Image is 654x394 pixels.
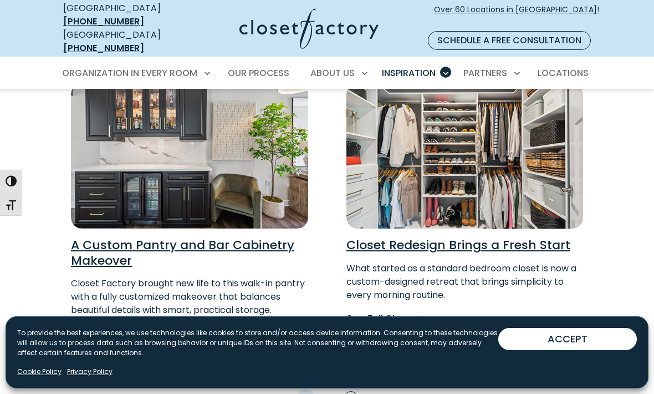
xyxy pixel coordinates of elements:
[239,8,379,49] img: Closet Factory Logo
[310,67,355,79] span: About Us
[346,262,584,302] p: What started as a standard bedroom closet is now a custom-designed retreat that brings simplicity...
[346,311,584,326] p: See Full Story
[382,67,436,79] span: Inspiration
[54,58,600,89] nav: Primary Menu
[463,67,507,79] span: Partners
[346,83,584,229] img: Organized Closet
[71,83,308,229] img: Custom wet bar cabinetry
[63,15,144,28] a: [PHONE_NUMBER]
[538,67,589,79] span: Locations
[63,2,184,28] div: [GEOGRAPHIC_DATA]
[17,367,62,377] a: Cookie Policy
[228,67,289,79] span: Our Process
[346,83,584,326] a: Read Success Story for Closet Redesign Brings a Fresh Start
[62,67,197,79] span: Organization in Every Room
[498,328,637,350] button: ACCEPT
[428,31,591,50] a: Schedule a Free Consultation
[67,367,113,377] a: Privacy Policy
[71,83,308,342] a: Read Success Story for A Custom Pantry and Bar Cabinetry Makeover
[63,42,144,54] a: [PHONE_NUMBER]
[63,28,184,55] div: [GEOGRAPHIC_DATA]
[71,238,308,268] h3: A Custom Pantry and Bar Cabinetry Makeover
[346,238,584,253] h3: Closet Redesign Brings a Fresh Start
[434,4,599,27] span: Over 60 Locations in [GEOGRAPHIC_DATA]!
[17,328,498,358] p: To provide the best experiences, we use technologies like cookies to store and/or access device i...
[71,277,308,317] p: Closet Factory brought new life to this walk-in pantry with a fully customized makeover that bala...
